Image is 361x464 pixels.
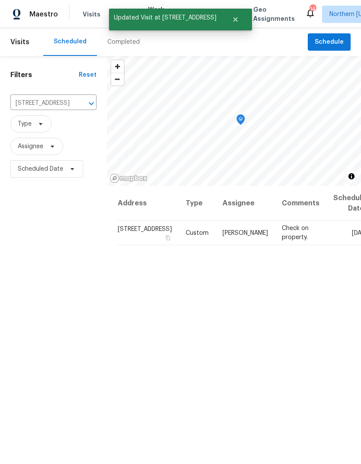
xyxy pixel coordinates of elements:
button: Toggle attribution [346,171,357,182]
span: Visits [83,10,100,19]
div: 14 [309,5,316,13]
div: Map marker [236,114,245,128]
button: Zoom out [111,73,124,85]
span: Assignee [18,142,43,151]
th: Assignee [216,186,275,221]
span: Geo Assignments [253,5,295,23]
button: Copy Address [164,234,172,241]
th: Type [179,186,216,221]
span: Check on property. [282,225,309,240]
span: Schedule [315,37,344,48]
h1: Filters [10,70,79,80]
span: Toggle attribution [349,172,354,181]
span: Scheduled Date [18,165,63,173]
button: Schedule [308,33,351,51]
button: Open [85,97,97,110]
button: Close [221,11,250,28]
th: Comments [275,186,326,221]
th: Address [117,186,179,221]
span: Type [18,120,32,128]
div: Completed [107,38,140,47]
span: Visits [10,32,29,52]
div: Reset [79,71,97,80]
span: [STREET_ADDRESS] [118,226,172,232]
span: Custom [186,230,209,236]
span: Updated Visit at [STREET_ADDRESS] [109,9,221,27]
div: Scheduled [54,37,87,46]
span: Work Orders [148,5,170,23]
a: Mapbox homepage [110,173,148,183]
span: [PERSON_NAME] [222,230,268,236]
span: Maestro [29,9,58,19]
input: Search for an address... [10,97,72,110]
button: Zoom in [111,60,124,73]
